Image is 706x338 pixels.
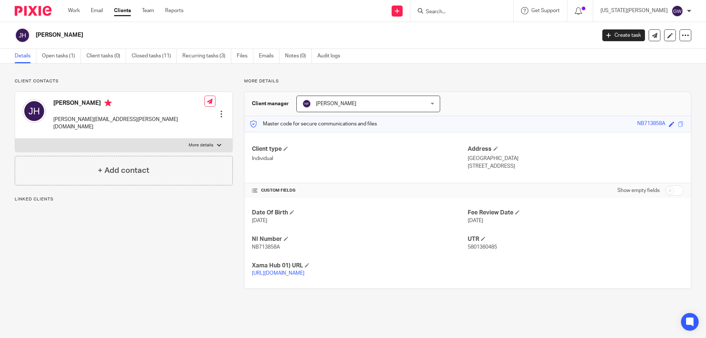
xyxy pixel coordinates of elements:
[285,49,312,63] a: Notes (0)
[617,187,660,194] label: Show empty fields
[425,9,491,15] input: Search
[250,120,377,128] p: Master code for secure communications and files
[468,245,497,250] span: 5801360485
[468,235,684,243] h4: UTR
[86,49,126,63] a: Client tasks (0)
[252,218,267,223] span: [DATE]
[104,99,112,107] i: Primary
[165,7,183,14] a: Reports
[252,100,289,107] h3: Client manager
[237,49,253,63] a: Files
[302,99,311,108] img: svg%3E
[15,196,233,202] p: Linked clients
[317,49,346,63] a: Audit logs
[602,29,645,41] a: Create task
[15,28,30,43] img: svg%3E
[53,99,204,108] h4: [PERSON_NAME]
[244,78,691,84] p: More details
[252,235,468,243] h4: NI Number
[36,31,480,39] h2: [PERSON_NAME]
[114,7,131,14] a: Clients
[531,8,560,13] span: Get Support
[252,245,280,250] span: NB713858A
[98,165,149,176] h4: + Add contact
[68,7,80,14] a: Work
[600,7,668,14] p: [US_STATE][PERSON_NAME]
[15,49,36,63] a: Details
[15,6,51,16] img: Pixie
[53,116,204,131] p: [PERSON_NAME][EMAIL_ADDRESS][PERSON_NAME][DOMAIN_NAME]
[91,7,103,14] a: Email
[468,218,483,223] span: [DATE]
[252,145,468,153] h4: Client type
[142,7,154,14] a: Team
[468,155,684,162] p: [GEOGRAPHIC_DATA]
[252,262,468,270] h4: Xama Hub 01) URL
[182,49,231,63] a: Recurring tasks (3)
[316,101,356,106] span: [PERSON_NAME]
[468,209,684,217] h4: Fee Review Date
[468,145,684,153] h4: Address
[15,78,233,84] p: Client contacts
[132,49,177,63] a: Closed tasks (11)
[671,5,683,17] img: svg%3E
[42,49,81,63] a: Open tasks (1)
[468,163,684,170] p: [STREET_ADDRESS]
[259,49,279,63] a: Emails
[252,271,304,276] a: [URL][DOMAIN_NAME]
[252,188,468,193] h4: CUSTOM FIELDS
[252,209,468,217] h4: Date Of Birth
[637,120,665,128] div: NB713858A
[22,99,46,123] img: svg%3E
[189,142,213,148] p: More details
[252,155,468,162] p: Individual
